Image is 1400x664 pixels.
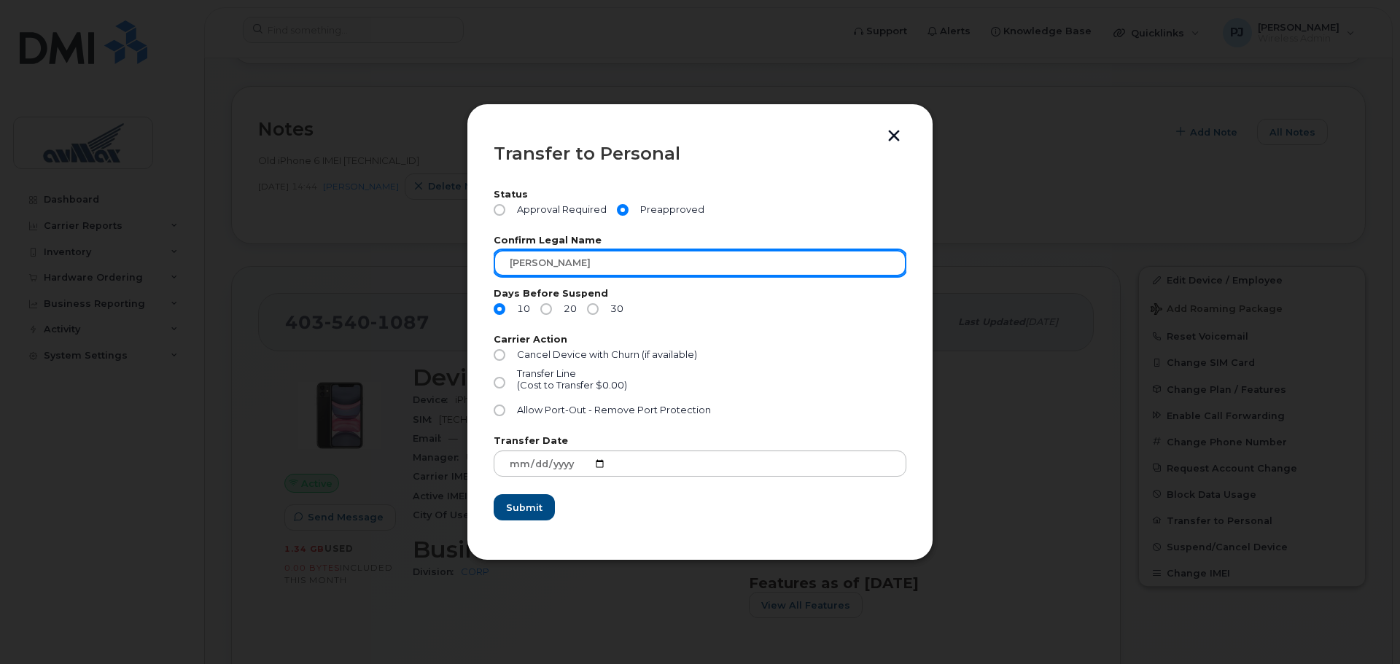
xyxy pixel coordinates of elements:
span: 20 [558,303,577,315]
input: Transfer Line(Cost to Transfer $0.00) [494,377,505,388]
span: 30 [604,303,623,315]
label: Transfer Date [494,437,906,446]
span: 10 [511,303,530,315]
input: Allow Port-Out - Remove Port Protection [494,405,505,416]
label: Status [494,190,906,200]
div: (Cost to Transfer $0.00) [517,380,627,391]
span: Approval Required [511,204,607,216]
input: Approval Required [494,204,505,216]
div: Transfer to Personal [494,145,906,163]
label: Confirm Legal Name [494,236,906,246]
input: Preapproved [617,204,629,216]
label: Carrier Action [494,335,906,345]
span: Cancel Device with Churn (if available) [517,349,697,360]
input: 30 [587,303,599,315]
input: 20 [540,303,552,315]
span: Submit [506,501,542,515]
span: Preapproved [634,204,704,216]
input: 10 [494,303,505,315]
input: Cancel Device with Churn (if available) [494,349,505,361]
button: Submit [494,494,555,520]
span: Allow Port-Out - Remove Port Protection [517,405,711,415]
span: Transfer Line [517,368,576,379]
label: Days Before Suspend [494,289,906,299]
